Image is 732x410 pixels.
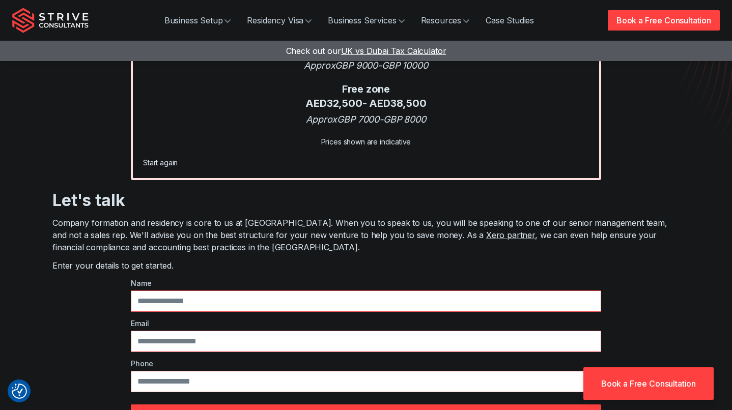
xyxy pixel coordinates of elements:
[12,8,89,33] img: Strive Consultants
[52,190,680,211] h3: Let's talk
[143,158,178,167] a: Start again
[52,259,680,272] p: Enter your details to get started.
[12,384,27,399] img: Revisit consent button
[413,10,478,31] a: Resources
[131,278,601,288] label: Name
[486,230,535,240] a: Xero partner
[320,10,412,31] a: Business Services
[156,10,239,31] a: Business Setup
[131,358,601,369] label: Phone
[286,46,446,56] a: Check out ourUK vs Dubai Tax Calculator
[143,58,589,72] div: Approx GBP 9000 - GBP 10000
[143,136,589,147] div: Prices shown are indicative
[143,112,589,126] div: Approx GBP 7000 - GBP 8000
[143,82,589,110] div: Free zone AED 32,500 - AED 38,500
[341,46,446,56] span: UK vs Dubai Tax Calculator
[608,10,720,31] a: Book a Free Consultation
[239,10,320,31] a: Residency Visa
[12,384,27,399] button: Consent Preferences
[583,367,714,400] a: Book a Free Consultation
[131,318,601,329] label: Email
[52,217,680,253] p: Company formation and residency is core to us at [GEOGRAPHIC_DATA]. When you to speak to us, you ...
[477,10,542,31] a: Case Studies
